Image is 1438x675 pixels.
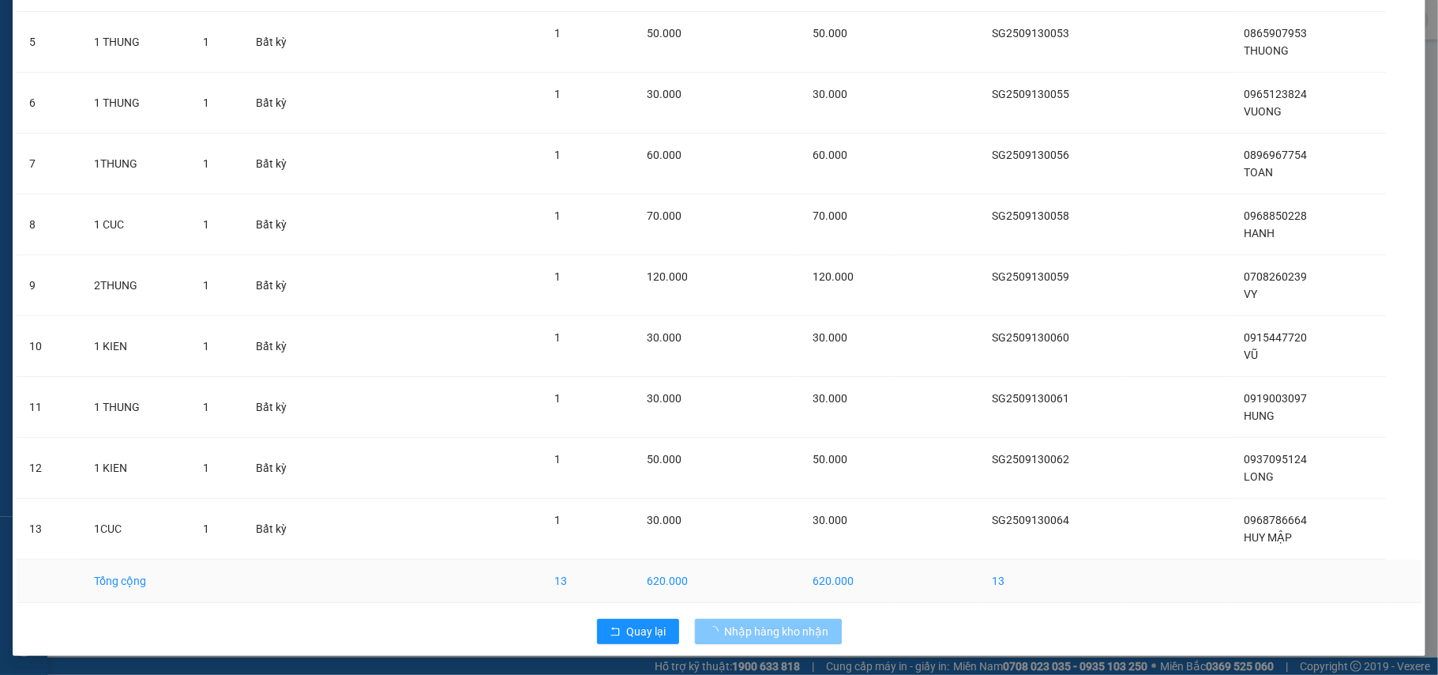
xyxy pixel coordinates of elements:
td: 2THUNG [81,255,190,316]
span: 0968786664 [1244,514,1307,526]
span: Nhập hàng kho nhận [725,623,829,640]
span: 30.000 [813,331,847,344]
span: SG2509130055 [992,88,1069,100]
td: 620.000 [800,560,893,603]
span: 30.000 [813,88,847,100]
span: SG2509130060 [992,331,1069,344]
span: 1 [554,149,561,161]
span: 1 [203,279,209,292]
td: 7 [17,134,81,194]
span: HANH [1244,227,1275,239]
td: Bất kỳ [244,438,323,499]
td: 1 CUC [81,194,190,255]
span: 50.000 [813,27,847,40]
td: 1 KIEN [81,316,190,377]
span: 60.000 [647,149,681,161]
span: 1 [554,27,561,40]
span: 30.000 [813,514,847,526]
td: Bất kỳ [244,134,323,194]
span: 1 [554,514,561,526]
span: 30.000 [813,392,847,405]
span: Quay lại [627,623,666,640]
td: 13 [17,499,81,560]
span: loading [708,626,725,637]
span: TOAN [1244,166,1273,179]
span: 0865907953 [1244,27,1307,40]
td: 9 [17,255,81,316]
span: 30.000 [647,331,681,344]
td: Bất kỳ [244,499,323,560]
td: 1 THUNG [81,377,190,438]
span: SG2509130059 [992,270,1069,283]
td: Bất kỳ [244,316,323,377]
td: Tổng cộng [81,560,190,603]
span: 50.000 [647,27,681,40]
span: rollback [610,626,621,639]
span: 1 [554,453,561,466]
td: 1 THUNG [81,12,190,73]
span: 120.000 [647,270,688,283]
span: 60.000 [813,149,847,161]
td: 13 [979,560,1124,603]
span: 1 [554,209,561,222]
td: Bất kỳ [244,194,323,255]
span: 1 [203,96,209,109]
td: Bất kỳ [244,377,323,438]
span: 50.000 [813,453,847,466]
span: HUNG [1244,409,1275,422]
span: 1 [203,462,209,474]
span: 120.000 [813,270,854,283]
span: 1 [203,522,209,535]
span: 0708260239 [1244,270,1307,283]
span: SG2509130053 [992,27,1069,40]
span: 70.000 [647,209,681,222]
span: 1 [203,218,209,231]
span: 0919003097 [1244,392,1307,405]
td: Bất kỳ [244,255,323,316]
td: 11 [17,377,81,438]
span: SG2509130061 [992,392,1069,405]
span: 1 [554,88,561,100]
span: SG2509130058 [992,209,1069,222]
span: 1 [203,36,209,48]
span: 1 [203,157,209,170]
td: 13 [542,560,634,603]
td: 1 THUNG [81,73,190,134]
span: 30.000 [647,514,681,526]
td: Bất kỳ [244,73,323,134]
button: Nhập hàng kho nhận [695,619,842,644]
span: HUY MẬP [1244,531,1292,544]
span: SG2509130056 [992,149,1069,161]
td: 1 KIEN [81,438,190,499]
td: 1THUNG [81,134,190,194]
span: 1 [554,270,561,283]
span: 1 [554,392,561,405]
span: VUONG [1244,105,1282,118]
button: rollbackQuay lại [597,619,679,644]
td: 1CUC [81,499,190,560]
td: 6 [17,73,81,134]
span: SG2509130062 [992,453,1069,466]
td: 10 [17,316,81,377]
span: 0937095124 [1244,453,1307,466]
span: 30.000 [647,88,681,100]
span: 0968850228 [1244,209,1307,222]
span: 50.000 [647,453,681,466]
span: SG2509130064 [992,514,1069,526]
span: LONG [1244,470,1274,483]
span: VŨ [1244,349,1258,361]
span: 0965123824 [1244,88,1307,100]
td: 12 [17,438,81,499]
span: 0915447720 [1244,331,1307,344]
span: 1 [203,340,209,353]
td: Bất kỳ [244,12,323,73]
span: 70.000 [813,209,847,222]
td: 5 [17,12,81,73]
span: 1 [554,331,561,344]
td: 620.000 [634,560,745,603]
td: 8 [17,194,81,255]
span: 0896967754 [1244,149,1307,161]
span: 30.000 [647,392,681,405]
span: 1 [203,401,209,413]
span: VY [1244,288,1257,300]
